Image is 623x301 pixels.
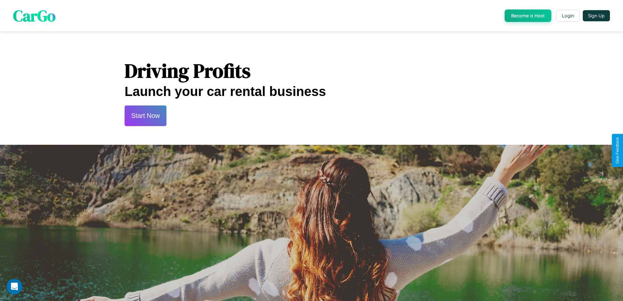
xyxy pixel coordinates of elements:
iframe: Intercom live chat [7,279,22,294]
h1: Driving Profits [125,57,498,84]
button: Start Now [125,105,166,126]
button: Sign Up [583,10,610,21]
div: Give Feedback [615,137,620,164]
button: Login [556,10,580,22]
span: CarGo [13,5,56,27]
h2: Launch your car rental business [125,84,498,99]
button: Become a Host [505,9,551,22]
